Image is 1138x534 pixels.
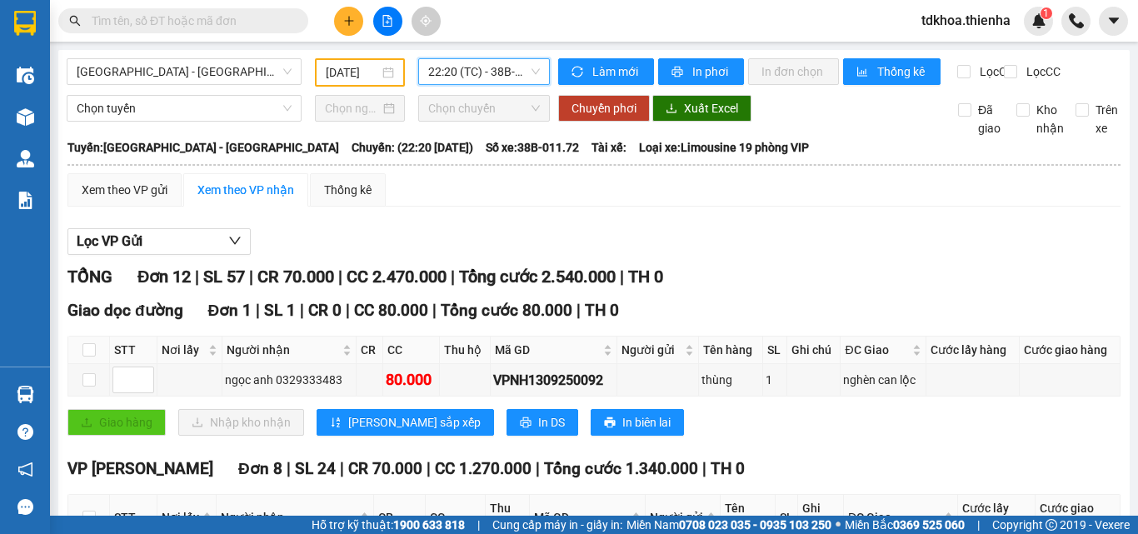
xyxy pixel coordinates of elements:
[592,62,641,81] span: Làm mới
[621,341,681,359] span: Người gửi
[571,66,586,79] span: sync
[162,508,199,527] span: Nơi lấy
[1041,7,1052,19] sup: 1
[17,150,34,167] img: warehouse-icon
[843,371,923,389] div: nghèn can lộc
[77,231,142,252] span: Lọc VP Gửi
[17,499,33,515] span: message
[534,508,628,527] span: Mã GD
[639,138,809,157] span: Loại xe: Limousine 19 phòng VIP
[1020,337,1121,364] th: Cước giao hàng
[352,138,473,157] span: Chuyến: (22:20 [DATE])
[428,96,540,121] span: Chọn chuyến
[227,341,340,359] span: Người nhận
[17,424,33,440] span: question-circle
[383,337,440,364] th: CC
[287,459,291,478] span: |
[679,518,831,532] strong: 0708 023 035 - 0935 103 250
[412,7,441,36] button: aim
[1106,13,1121,28] span: caret-down
[626,516,831,534] span: Miền Nam
[650,508,703,527] span: Người gửi
[14,11,36,36] img: logo-vxr
[432,301,437,320] span: |
[845,341,909,359] span: ĐC Giao
[67,228,251,255] button: Lọc VP Gửi
[312,516,465,534] span: Hỗ trợ kỹ thuật:
[221,508,357,527] span: Người nhận
[393,518,465,532] strong: 1900 633 818
[620,267,624,287] span: |
[330,417,342,430] span: sort-ascending
[845,516,965,534] span: Miền Bắc
[702,459,706,478] span: |
[591,138,626,157] span: Tài xế:
[77,59,292,84] span: Hà Nội - Hà Tĩnh
[558,58,654,85] button: syncLàm mới
[766,371,785,389] div: 1
[67,267,112,287] span: TỔNG
[1020,62,1063,81] span: Lọc CC
[451,267,455,287] span: |
[428,59,540,84] span: 22:20 (TC) - 38B-011.72
[197,181,294,199] div: Xem theo VP nhận
[17,386,34,403] img: warehouse-icon
[893,518,965,532] strong: 0369 525 060
[340,459,344,478] span: |
[628,267,663,287] span: TH 0
[538,413,565,432] span: In DS
[69,15,81,27] span: search
[699,337,762,364] th: Tên hàng
[67,409,166,436] button: uploadGiao hàng
[92,12,288,30] input: Tìm tên, số ĐT hoặc mã đơn
[441,301,572,320] span: Tổng cước 80.000
[459,267,616,287] span: Tổng cước 2.540.000
[604,417,616,430] span: printer
[1031,13,1046,28] img: icon-new-feature
[1046,519,1057,531] span: copyright
[225,371,354,389] div: ngọc anh 0329333483
[264,301,296,320] span: SL 1
[326,63,379,82] input: 13/09/2025
[787,337,841,364] th: Ghi chú
[17,108,34,126] img: warehouse-icon
[17,192,34,209] img: solution-icon
[348,413,481,432] span: [PERSON_NAME] sắp xếp
[386,368,437,392] div: 80.000
[701,371,759,389] div: thùng
[162,341,205,359] span: Nơi lấy
[848,508,941,527] span: ĐC Giao
[492,516,622,534] span: Cung cấp máy in - giấy in:
[325,99,380,117] input: Chọn ngày
[666,102,677,116] span: download
[495,341,600,359] span: Mã GD
[908,10,1024,31] span: tdkhoa.thienha
[427,459,431,478] span: |
[348,459,422,478] span: CR 70.000
[354,301,428,320] span: CC 80.000
[338,267,342,287] span: |
[346,301,350,320] span: |
[558,95,650,122] button: Chuyển phơi
[507,409,578,436] button: printerIn DS
[257,267,334,287] span: CR 70.000
[836,522,841,528] span: ⚪️
[652,95,751,122] button: downloadXuất Excel
[317,409,494,436] button: sort-ascending[PERSON_NAME] sắp xếp
[748,58,839,85] button: In đơn chọn
[343,15,355,27] span: plus
[973,62,1016,81] span: Lọc CR
[692,62,731,81] span: In phơi
[544,459,698,478] span: Tổng cước 1.340.000
[684,99,738,117] span: Xuất Excel
[977,516,980,534] span: |
[195,267,199,287] span: |
[238,459,282,478] span: Đơn 8
[1089,101,1125,137] span: Trên xe
[137,267,191,287] span: Đơn 12
[576,301,581,320] span: |
[491,364,617,397] td: VPNH1309250092
[67,141,339,154] b: Tuyến: [GEOGRAPHIC_DATA] - [GEOGRAPHIC_DATA]
[440,337,491,364] th: Thu hộ
[208,301,252,320] span: Đơn 1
